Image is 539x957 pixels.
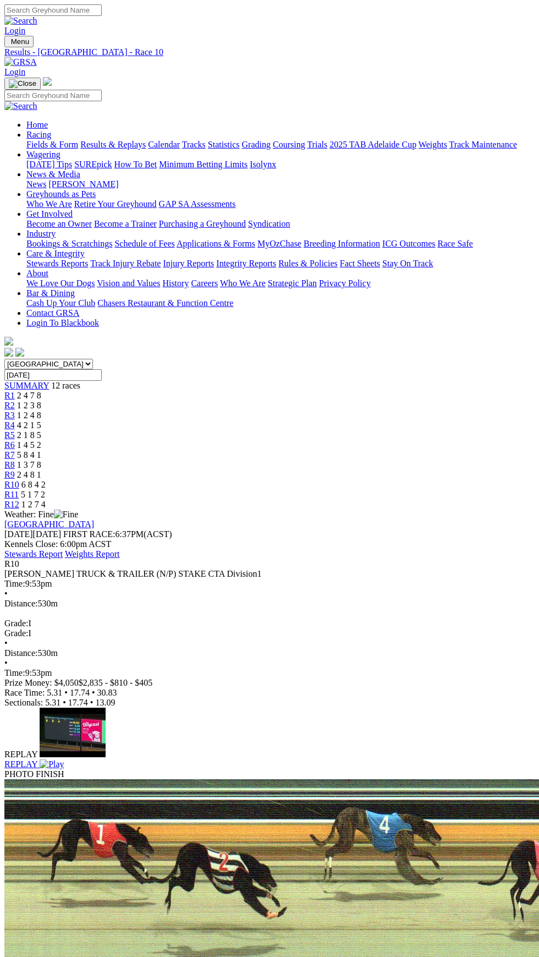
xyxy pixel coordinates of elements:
[48,179,118,189] a: [PERSON_NAME]
[4,648,535,658] div: 530m
[80,140,146,149] a: Results & Replays
[4,628,535,638] div: I
[159,219,246,228] a: Purchasing a Greyhound
[64,688,68,697] span: •
[63,698,66,707] span: •
[97,278,160,288] a: Vision and Values
[21,500,46,509] span: 1 2 7 4
[4,460,15,469] span: R8
[4,769,64,779] span: PHOTO FINISH
[208,140,240,149] a: Statistics
[4,569,535,579] div: [PERSON_NAME] TRUCK & TRAILER (N/P) STAKE CTA Division1
[4,440,15,450] a: R6
[382,239,435,248] a: ICG Outcomes
[114,239,174,248] a: Schedule of Fees
[47,688,62,697] span: 5.31
[273,140,305,149] a: Coursing
[43,77,52,86] img: logo-grsa-white.png
[26,189,96,199] a: Greyhounds as Pets
[26,140,78,149] a: Fields & Form
[4,688,45,697] span: Race Time:
[26,298,535,308] div: Bar & Dining
[4,480,19,489] a: R10
[304,239,380,248] a: Breeding Information
[250,160,276,169] a: Isolynx
[26,288,75,298] a: Bar & Dining
[26,160,72,169] a: [DATE] Tips
[17,411,41,420] span: 1 2 4 8
[4,599,535,609] div: 530m
[4,450,15,460] span: R7
[4,599,37,608] span: Distance:
[63,529,115,539] span: FIRST RACE:
[26,199,535,209] div: Greyhounds as Pets
[40,759,64,769] img: Play
[4,369,102,381] input: Select date
[4,337,13,346] img: logo-grsa-white.png
[79,678,153,687] span: $2,835 - $810 - $405
[26,308,79,318] a: Contact GRSA
[4,510,78,519] span: Weather: Fine
[51,381,80,390] span: 12 races
[163,259,214,268] a: Injury Reports
[4,420,15,430] a: R4
[26,169,80,179] a: News & Media
[4,47,535,57] a: Results - [GEOGRAPHIC_DATA] - Race 10
[4,579,25,588] span: Time:
[95,698,115,707] span: 13.09
[45,698,61,707] span: 5.31
[4,619,535,628] div: I
[4,430,15,440] a: R5
[26,269,48,278] a: About
[21,490,45,499] span: 5 1 7 2
[191,278,218,288] a: Careers
[268,278,317,288] a: Strategic Plan
[63,529,172,539] span: 6:37PM(ACST)
[242,140,271,149] a: Grading
[4,698,43,707] span: Sectionals:
[4,750,535,769] a: REPLAY Play
[26,179,535,189] div: News & Media
[40,708,106,757] img: default.jpg
[4,559,19,568] span: R10
[4,529,61,539] span: [DATE]
[307,140,327,149] a: Trials
[216,259,276,268] a: Integrity Reports
[26,219,92,228] a: Become an Owner
[4,90,102,101] input: Search
[4,529,33,539] span: [DATE]
[4,490,19,499] span: R11
[26,160,535,169] div: Wagering
[162,278,189,288] a: History
[26,298,95,308] a: Cash Up Your Club
[4,638,8,648] span: •
[4,519,94,529] a: [GEOGRAPHIC_DATA]
[4,619,29,628] span: Grade:
[4,57,37,67] img: GRSA
[114,160,157,169] a: How To Bet
[17,460,41,469] span: 1 3 7 8
[17,470,41,479] span: 2 4 8 1
[319,278,371,288] a: Privacy Policy
[4,470,15,479] a: R9
[68,698,88,707] span: 17.74
[26,219,535,229] div: Get Involved
[26,278,95,288] a: We Love Our Dogs
[17,430,41,440] span: 2 1 8 5
[278,259,338,268] a: Rules & Policies
[4,16,37,26] img: Search
[4,411,15,420] a: R3
[26,239,535,249] div: Industry
[329,140,416,149] a: 2025 TAB Adelaide Cup
[4,67,25,76] a: Login
[26,130,51,139] a: Racing
[4,500,19,509] a: R12
[4,36,34,47] button: Toggle navigation
[382,259,433,268] a: Stay On Track
[182,140,206,149] a: Tracks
